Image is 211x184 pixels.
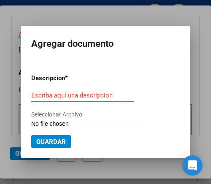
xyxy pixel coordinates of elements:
h2: Agregar documento [31,36,180,52]
p: Descripcion [31,73,95,83]
div: Open Intercom Messenger [182,155,203,176]
button: Guardar [31,135,71,148]
span: Seleccionar Archivo [31,111,82,118]
span: Guardar [36,138,66,146]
